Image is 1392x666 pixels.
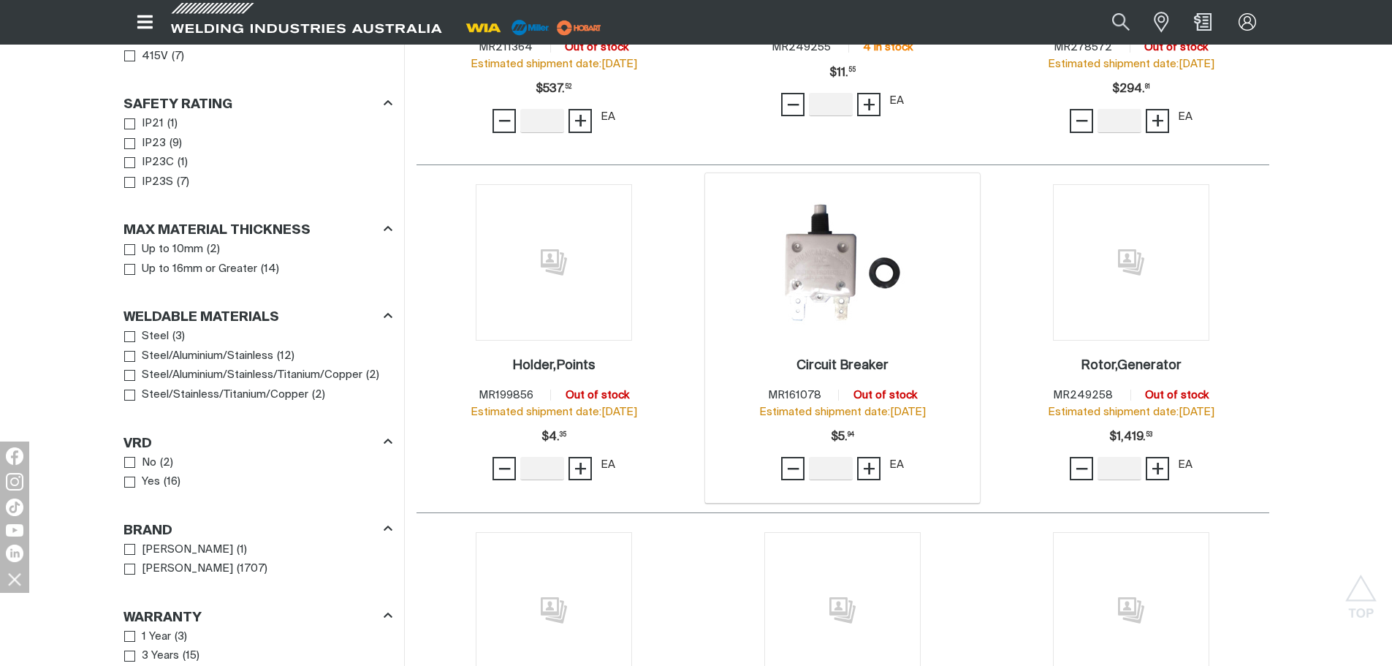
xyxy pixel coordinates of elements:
[123,97,232,113] h3: Safety Rating
[142,648,179,665] span: 3 Years
[124,327,392,404] ul: Weldable Materials
[829,58,856,88] span: $11.
[142,387,308,404] span: Steel/Stainless/Titanium/Copper
[862,92,876,117] span: +
[1054,42,1112,53] span: MR278572
[142,474,160,491] span: Yes
[1178,457,1193,474] div: EA
[123,610,202,627] h3: Warranty
[172,328,185,345] span: ( 3 )
[560,432,566,438] sup: 35
[1151,108,1165,133] span: +
[848,67,856,73] sup: 55
[6,473,23,491] img: Instagram
[170,135,182,152] span: ( 9 )
[1053,390,1113,401] span: MR249258
[565,84,571,90] sup: 52
[829,58,856,88] div: Price
[123,433,392,453] div: VRD
[142,174,173,191] span: IP23S
[1081,359,1182,372] h2: Rotor,Generator
[541,423,566,452] div: Price
[142,348,273,365] span: Steel/Aluminium/Stainless
[124,240,204,260] a: Up to 10mm
[1081,357,1182,374] a: Rotor,Generator
[1144,42,1208,53] span: Out of stock
[536,75,571,104] div: Price
[1145,390,1209,401] span: Out of stock
[772,42,831,53] span: MR249255
[1078,6,1146,39] input: Product name or item number...
[123,309,279,326] h3: Weldable Materials
[1345,575,1377,608] button: Scroll to top
[123,607,392,627] div: Warranty
[536,75,571,104] span: $537.
[124,385,309,405] a: Steel/Stainless/Titanium/Copper
[601,457,615,474] div: EA
[207,241,220,258] span: ( 2 )
[142,629,171,646] span: 1 Year
[1075,456,1089,481] span: −
[796,357,889,374] a: Circuit Breaker
[124,453,157,473] a: No
[142,328,169,345] span: Steel
[6,447,23,465] img: Facebook
[124,240,392,279] ul: Max Material Thickness
[786,92,800,117] span: −
[1151,456,1165,481] span: +
[853,390,917,401] span: Out of stock
[277,348,294,365] span: ( 12 )
[601,109,615,126] div: EA
[498,108,511,133] span: −
[124,627,172,647] a: 1 Year
[183,648,199,665] span: ( 15 )
[552,17,606,39] img: miller
[142,154,174,171] span: IP23C
[177,174,189,191] span: ( 7 )
[123,520,392,540] div: Brand
[123,222,311,239] h3: Max Material Thickness
[512,357,596,374] a: Holder,Points
[566,390,629,401] span: Out of stock
[831,423,854,452] span: $5.
[123,436,152,453] h3: VRD
[124,260,258,279] a: Up to 16mm or Greater
[142,48,168,65] span: 415V
[123,523,172,540] h3: Brand
[124,472,161,492] a: Yes
[124,47,169,67] a: 415V
[124,540,234,560] a: [PERSON_NAME]
[1109,423,1152,452] span: $1,419.
[178,154,188,171] span: ( 1 )
[471,406,637,417] span: Estimated shipment date: [DATE]
[479,42,533,53] span: MR211364
[124,173,174,192] a: IP23S
[541,423,566,452] span: $4.
[512,359,596,372] h2: Holder,Points
[889,457,904,474] div: EA
[124,114,164,134] a: IP21
[142,116,164,132] span: IP21
[142,135,166,152] span: IP23
[862,456,876,481] span: +
[1053,184,1209,341] img: No image for this product
[759,406,926,417] span: Estimated shipment date: [DATE]
[142,542,233,559] span: [PERSON_NAME]
[768,390,821,401] span: MR161078
[124,453,392,492] ul: VRD
[124,559,234,579] a: [PERSON_NAME]
[123,307,392,327] div: Weldable Materials
[142,367,362,384] span: Steel/Aluminium/Stainless/Titanium/Copper
[123,94,392,114] div: Safety Rating
[1096,6,1146,39] button: Search products
[142,561,233,578] span: [PERSON_NAME]
[479,390,533,401] span: MR199856
[889,93,904,110] div: EA
[1048,58,1214,69] span: Estimated shipment date: [DATE]
[863,42,913,53] span: 4 in stock
[1112,75,1150,104] div: Price
[6,545,23,562] img: LinkedIn
[124,627,392,666] ul: Warranty
[167,116,178,132] span: ( 1 )
[848,432,854,438] sup: 94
